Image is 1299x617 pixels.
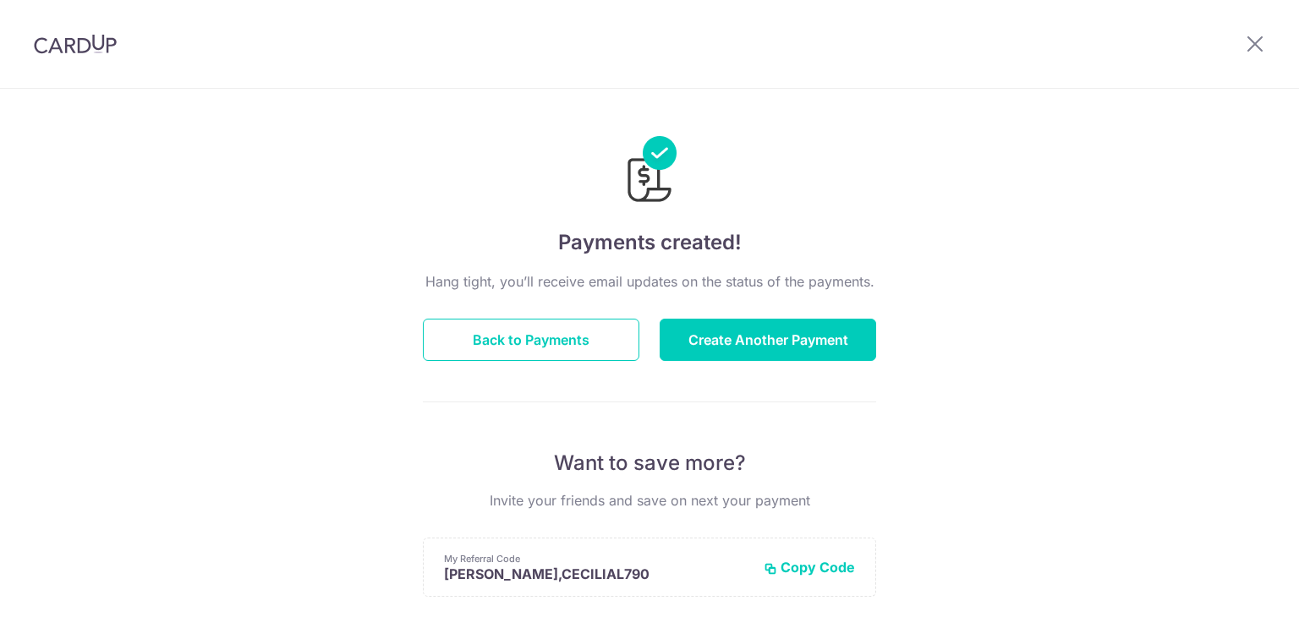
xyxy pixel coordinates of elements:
[423,490,876,511] p: Invite your friends and save on next your payment
[622,136,677,207] img: Payments
[423,227,876,258] h4: Payments created!
[444,565,750,582] p: [PERSON_NAME],CECILIAL790
[444,552,750,565] p: My Referral Code
[34,34,117,54] img: CardUp
[1191,566,1282,609] iframe: Opens a widget where you can find more information
[423,271,876,292] p: Hang tight, you’ll receive email updates on the status of the payments.
[660,319,876,361] button: Create Another Payment
[764,559,855,576] button: Copy Code
[423,450,876,477] p: Want to save more?
[423,319,639,361] button: Back to Payments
